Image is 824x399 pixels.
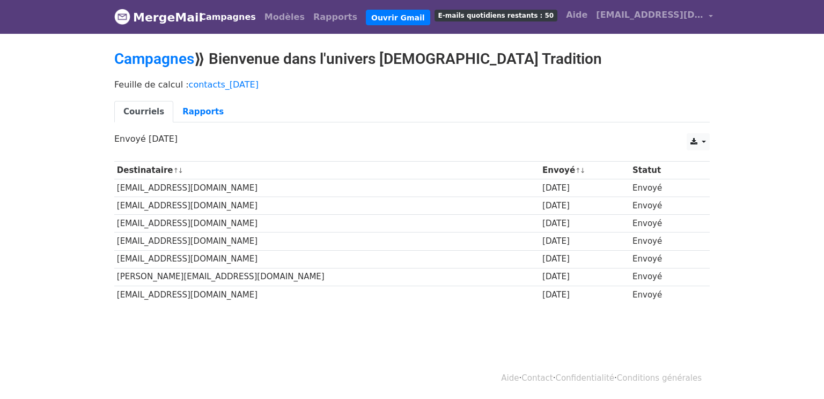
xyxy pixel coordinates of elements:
font: [EMAIL_ADDRESS][DOMAIN_NAME] [117,201,257,211]
a: ↑ [173,166,179,175]
a: Ouvrir Gmail [366,10,430,26]
font: Destinataire [117,165,173,175]
font: [EMAIL_ADDRESS][DOMAIN_NAME] [117,236,257,246]
a: ↑ [575,166,581,175]
font: Modèles [264,12,305,22]
a: Rapports [309,6,362,28]
a: Contact [521,373,553,383]
font: Envoyé [DATE] [114,134,178,144]
font: Statut [632,165,661,175]
font: Envoyé [632,201,662,211]
a: Campagnes [114,50,194,68]
a: MergeMail [114,6,187,28]
font: [DATE] [542,183,570,193]
font: Envoyé [632,254,662,264]
font: [EMAIL_ADDRESS][DOMAIN_NAME] [117,290,257,300]
font: [EMAIL_ADDRESS][DOMAIN_NAME] [117,183,257,193]
a: contacts_[DATE] [189,79,259,90]
font: [DATE] [542,254,570,264]
font: Aide [566,10,587,20]
a: Courriels [114,101,173,123]
font: Envoyé [632,272,662,281]
img: Logo MergeMail [114,9,130,25]
font: Rapports [182,107,224,117]
font: [EMAIL_ADDRESS][DOMAIN_NAME] [117,254,257,264]
a: Confidentialité [555,373,614,383]
font: [PERSON_NAME][EMAIL_ADDRESS][DOMAIN_NAME] [117,272,325,281]
font: Courriels [123,107,164,117]
a: Conditions générales [617,373,702,383]
font: Feuille de calcul : [114,79,189,90]
font: Envoyé [632,219,662,228]
a: [EMAIL_ADDRESS][DOMAIN_NAME] [592,4,717,30]
a: Campagnes [195,6,260,28]
font: Campagnes [200,12,256,22]
a: Modèles [260,6,309,28]
font: [DATE] [542,219,570,228]
font: E-mails quotidiens restants : 50 [438,12,554,19]
font: [DATE] [542,290,570,300]
font: [DATE] [542,236,570,246]
font: Envoyé [632,290,662,300]
font: Envoyé [542,165,575,175]
font: · [519,373,522,383]
a: E-mails quotidiens restants : 50 [430,4,562,26]
font: [EMAIL_ADDRESS][DOMAIN_NAME] [596,10,763,20]
font: MergeMail [133,11,203,24]
font: Ouvrir Gmail [371,13,425,21]
font: [EMAIL_ADDRESS][DOMAIN_NAME] [117,219,257,228]
a: ↓ [580,166,586,175]
font: ⟫ Bienvenue dans l'univers [DEMOGRAPHIC_DATA] Tradition [194,50,602,68]
font: · [614,373,617,383]
font: [DATE] [542,272,570,281]
a: Aide [501,373,519,383]
font: · [553,373,556,383]
font: Rapports [313,12,357,22]
a: ↓ [178,166,183,175]
a: Aide [562,4,592,26]
a: Rapports [173,101,233,123]
font: Envoyé [632,183,662,193]
font: Envoyé [632,236,662,246]
font: [DATE] [542,201,570,211]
